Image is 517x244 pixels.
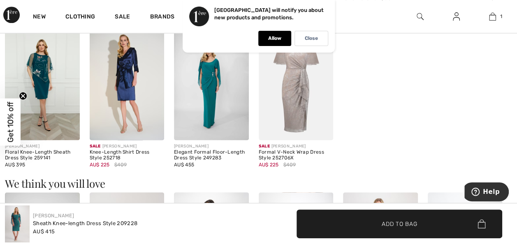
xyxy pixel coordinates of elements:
[417,12,424,21] img: search the website
[5,28,80,140] img: Floral Knee-Length Sheath Dress Style 259141
[500,13,502,20] span: 1
[489,12,496,21] img: My Bag
[475,12,510,21] a: 1
[5,178,512,189] h3: We think you will love
[5,162,25,168] span: AU$ 395
[33,13,46,22] a: New
[114,161,127,168] span: $409
[268,35,281,41] p: Allow
[5,205,30,242] img: Sheath Knee-Length Dress Style 209228
[3,7,20,23] img: 1ère Avenue
[115,13,130,22] a: Sale
[90,143,165,150] div: [PERSON_NAME]
[259,143,334,150] div: [PERSON_NAME]
[90,144,101,149] span: Sale
[259,144,270,149] span: Sale
[150,13,175,22] a: Brands
[33,219,137,228] div: Sheath Knee-length Dress Style 209228
[305,35,318,41] p: Close
[259,28,334,140] img: Formal V-Neck Wrap Dress Style 252706X
[19,92,27,100] button: Close teaser
[90,162,110,168] span: AU$ 225
[283,161,296,168] span: $409
[174,150,249,161] div: Elegant Formal Floor-Length Dress Style 249283
[382,219,417,228] span: Add to Bag
[65,13,95,22] a: Clothing
[478,219,485,228] img: Bag.svg
[259,150,334,161] div: Formal V-Neck Wrap Dress Style 252706X
[33,228,55,235] span: AU$ 415
[33,213,74,219] a: [PERSON_NAME]
[174,162,194,168] span: AU$ 455
[90,150,165,161] div: Knee-Length Shirt Dress Style 252718
[90,28,165,140] img: Knee-Length Shirt Dress Style 252718
[259,162,279,168] span: AU$ 225
[174,28,249,140] img: Elegant Formal Floor-Length Dress Style 249283
[297,209,502,238] button: Add to Bag
[5,150,80,161] div: Floral Knee-Length Sheath Dress Style 259141
[174,143,249,150] div: [PERSON_NAME]
[453,12,460,21] img: My Info
[214,7,324,21] p: [GEOGRAPHIC_DATA] will notify you about new products and promotions.
[5,143,80,150] div: [PERSON_NAME]
[446,12,466,22] a: Sign In
[6,102,15,143] span: Get 10% off
[464,182,509,203] iframe: Opens a widget where you can find more information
